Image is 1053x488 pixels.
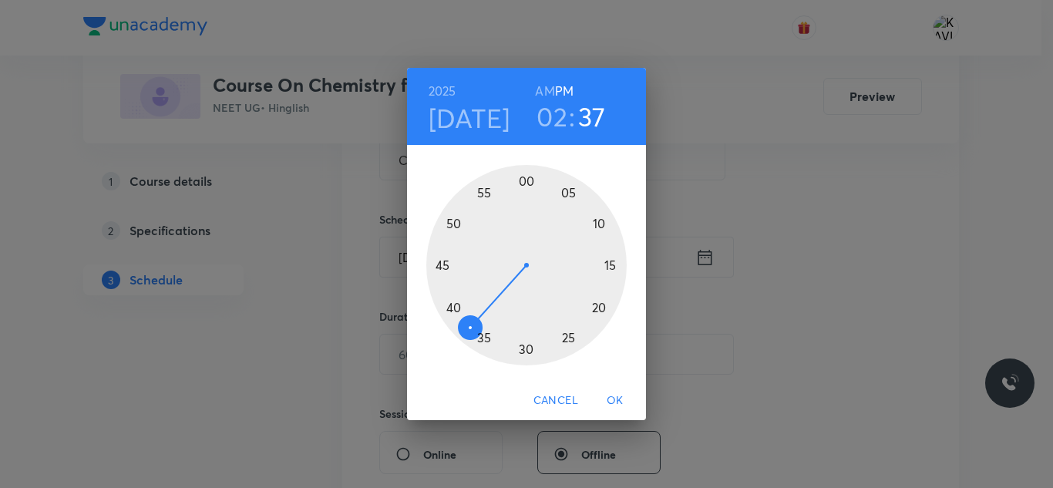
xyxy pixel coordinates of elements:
[533,391,578,410] span: Cancel
[590,386,640,415] button: OK
[527,386,584,415] button: Cancel
[555,80,574,102] button: PM
[597,391,634,410] span: OK
[569,100,575,133] h3: :
[429,80,456,102] button: 2025
[537,100,567,133] button: 02
[578,100,606,133] button: 37
[429,102,510,134] button: [DATE]
[535,80,554,102] button: AM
